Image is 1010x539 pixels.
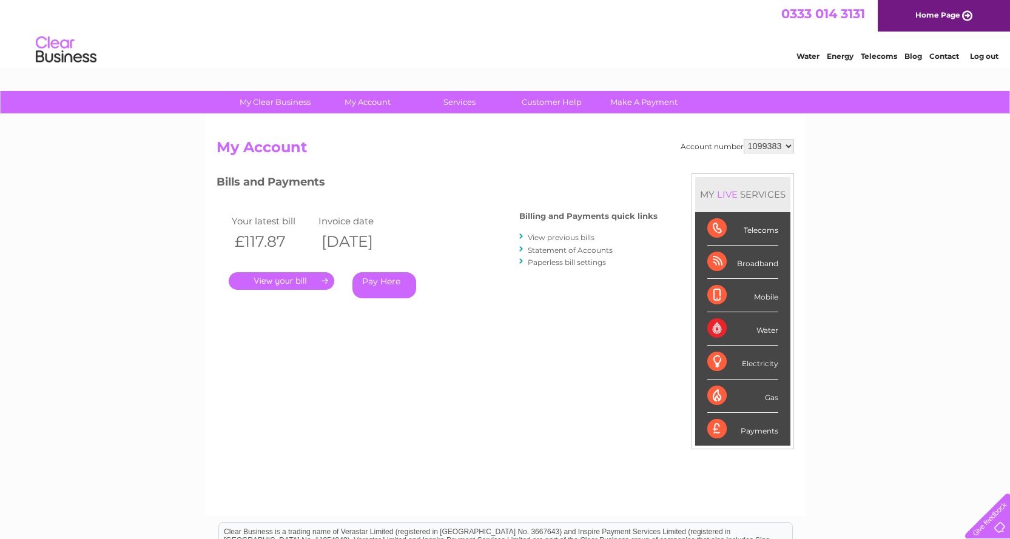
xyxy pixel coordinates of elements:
[707,346,778,379] div: Electricity
[229,272,334,290] a: .
[715,189,740,200] div: LIVE
[528,246,613,255] a: Statement of Accounts
[707,246,778,279] div: Broadband
[695,177,790,212] div: MY SERVICES
[502,91,602,113] a: Customer Help
[352,272,416,298] a: Pay Here
[707,380,778,413] div: Gas
[219,7,792,59] div: Clear Business is a trading name of Verastar Limited (registered in [GEOGRAPHIC_DATA] No. 3667643...
[594,91,694,113] a: Make A Payment
[35,32,97,69] img: logo.png
[796,52,820,61] a: Water
[315,213,403,229] td: Invoice date
[781,6,865,21] a: 0333 014 3131
[528,233,594,242] a: View previous bills
[409,91,510,113] a: Services
[827,52,853,61] a: Energy
[861,52,897,61] a: Telecoms
[519,212,658,221] h4: Billing and Payments quick links
[217,173,658,195] h3: Bills and Payments
[528,258,606,267] a: Paperless bill settings
[970,52,998,61] a: Log out
[707,413,778,446] div: Payments
[904,52,922,61] a: Blog
[681,139,794,153] div: Account number
[707,212,778,246] div: Telecoms
[229,213,316,229] td: Your latest bill
[217,139,794,162] h2: My Account
[225,91,325,113] a: My Clear Business
[315,229,403,254] th: [DATE]
[707,279,778,312] div: Mobile
[317,91,417,113] a: My Account
[707,312,778,346] div: Water
[229,229,316,254] th: £117.87
[929,52,959,61] a: Contact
